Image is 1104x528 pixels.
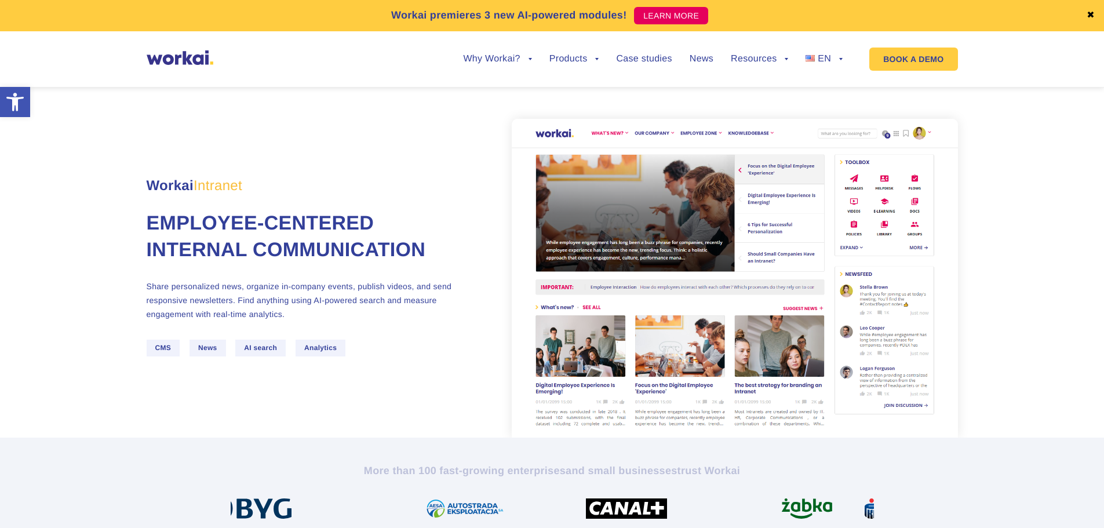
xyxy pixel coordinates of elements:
[147,279,465,321] p: Share personalized news, organize in-company events, publish videos, and send responsive newslett...
[147,210,465,264] h1: Employee-centered internal communication
[194,178,242,194] em: Intranet
[690,54,713,64] a: News
[634,7,708,24] a: LEARN MORE
[147,165,242,193] span: Workai
[235,340,286,356] span: AI search
[616,54,672,64] a: Case studies
[463,54,531,64] a: Why Workai?
[231,464,874,478] h2: More than 100 fast-growing enterprises trust Workai
[549,54,599,64] a: Products
[296,340,345,356] span: Analytics
[391,8,627,23] p: Workai premieres 3 new AI-powered modules!
[869,48,957,71] a: BOOK A DEMO
[190,340,226,356] span: News
[731,54,788,64] a: Resources
[818,54,831,64] span: EN
[147,340,180,356] span: CMS
[1087,11,1095,20] a: ✖
[566,465,677,476] i: and small businesses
